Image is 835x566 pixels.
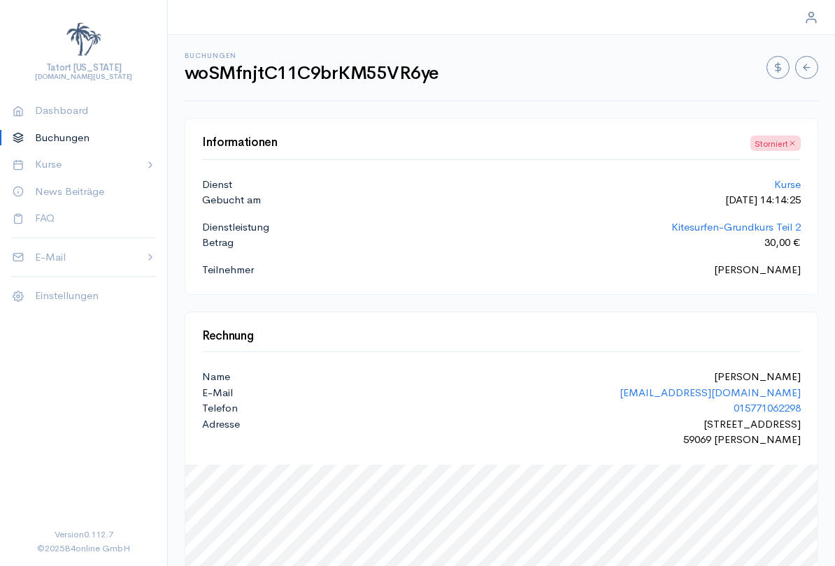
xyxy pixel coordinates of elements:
p: E-Mail [35,249,134,266]
label: E-Mail [202,385,233,401]
label: Gebucht am [202,192,261,208]
span: [PERSON_NAME] [714,262,801,278]
span: Informationen [202,136,278,150]
h6: [DOMAIN_NAME][US_STATE] [35,73,132,80]
span: Version 0.112.7 [55,528,113,542]
label: Betrag [202,235,234,251]
span: [DATE] 14:14:25 [725,192,801,208]
span: 30,00 € [764,235,801,251]
h5: Tatort [US_STATE] [35,63,132,73]
span: © 2025 B4online GmbH [37,542,130,556]
span: [PERSON_NAME] [714,369,801,385]
h1: woSMfnjtC11C9brKM55VR6ye [185,64,439,84]
p: Dashboard [35,103,145,119]
img: Test [66,22,101,57]
label: Telefon [202,400,238,416]
span: Rechnung [202,328,253,343]
p: Buchungen [35,130,145,146]
p: News Beiträge [35,184,145,200]
span: Storniert [750,136,801,151]
a: Buchungen [185,51,236,60]
label: Dienstleistung [202,219,269,235]
p: Einstellungen [35,288,145,304]
label: Adresse [202,416,240,433]
label: Teilnehmer [202,262,254,278]
label: Name [202,369,230,385]
p: [STREET_ADDRESS] 59069 [PERSON_NAME] [683,416,801,448]
a: Kitesurfen-Grundkurs Teil 2 [671,220,801,233]
a: Kurse [774,177,801,191]
a: [EMAIL_ADDRESS][DOMAIN_NAME] [620,386,801,399]
a: 015771062298 [734,401,801,414]
p: FAQ [35,210,145,226]
label: Dienst [202,177,232,193]
p: Kurse [35,157,134,173]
